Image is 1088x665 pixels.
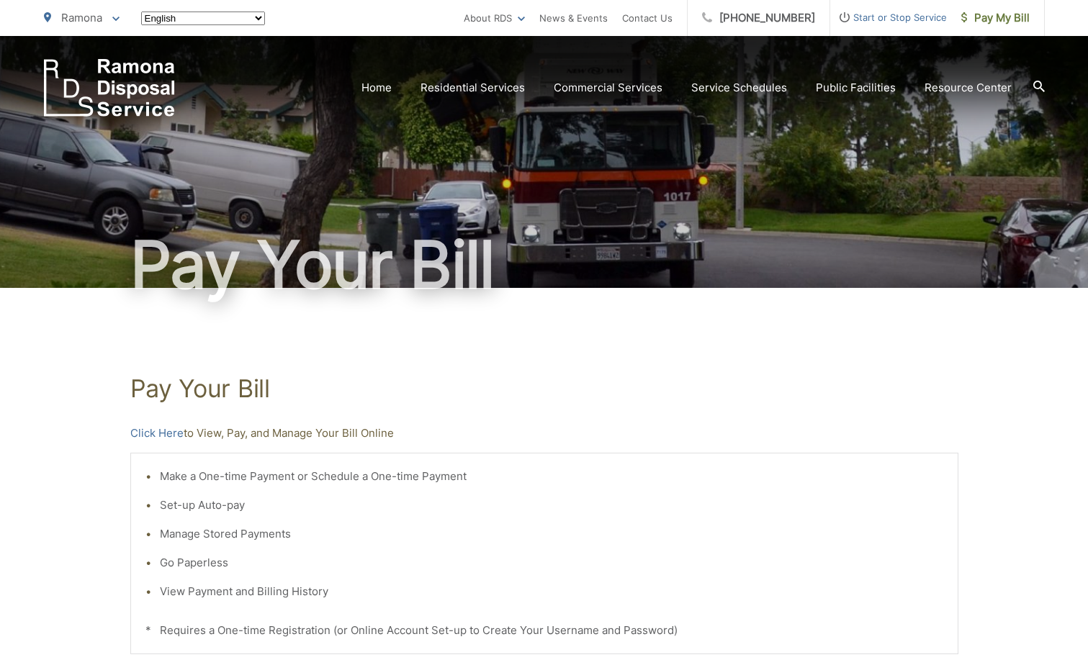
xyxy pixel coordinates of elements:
[61,11,102,24] span: Ramona
[361,79,392,96] a: Home
[160,554,943,571] li: Go Paperless
[554,79,662,96] a: Commercial Services
[160,468,943,485] li: Make a One-time Payment or Schedule a One-time Payment
[691,79,787,96] a: Service Schedules
[130,425,958,442] p: to View, Pay, and Manage Your Bill Online
[141,12,265,25] select: Select a language
[130,374,958,403] h1: Pay Your Bill
[961,9,1030,27] span: Pay My Bill
[130,425,184,442] a: Click Here
[464,9,525,27] a: About RDS
[44,59,175,117] a: EDCD logo. Return to the homepage.
[539,9,608,27] a: News & Events
[622,9,673,27] a: Contact Us
[816,79,896,96] a: Public Facilities
[160,583,943,600] li: View Payment and Billing History
[145,622,943,639] p: * Requires a One-time Registration (or Online Account Set-up to Create Your Username and Password)
[160,525,943,543] li: Manage Stored Payments
[160,497,943,514] li: Set-up Auto-pay
[925,79,1012,96] a: Resource Center
[421,79,525,96] a: Residential Services
[44,229,1045,301] h1: Pay Your Bill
